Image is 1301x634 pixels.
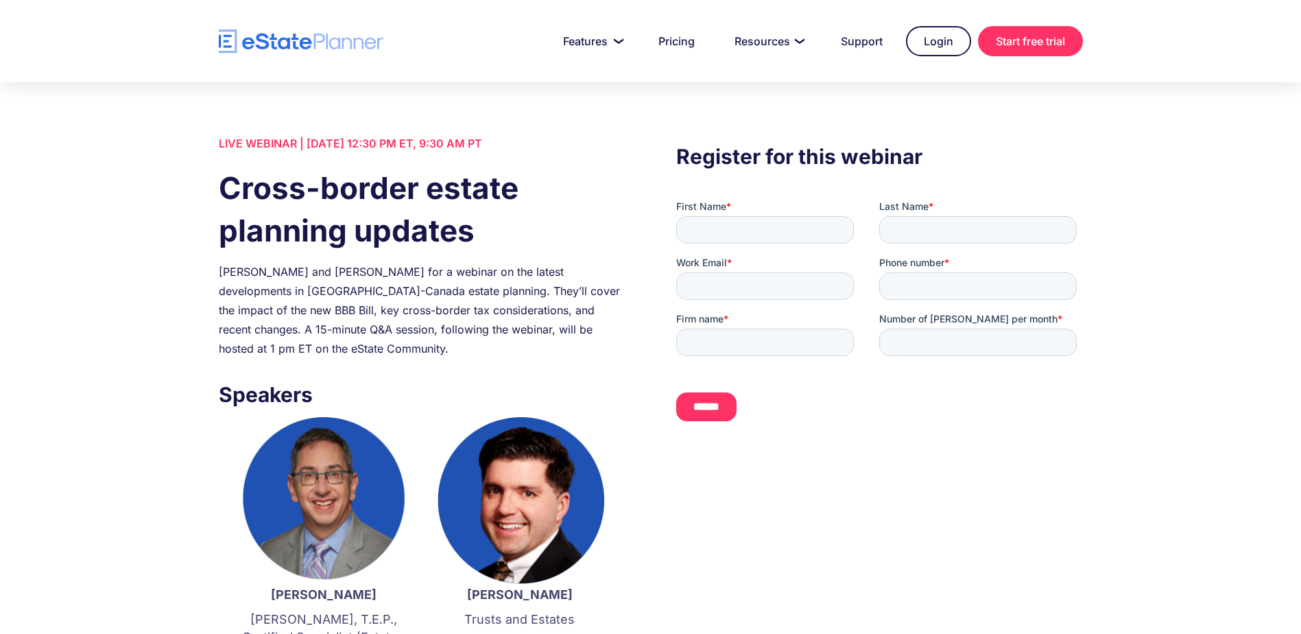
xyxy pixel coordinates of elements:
a: home [219,30,383,54]
strong: [PERSON_NAME] [271,587,377,602]
a: Resources [718,27,817,55]
a: Support [824,27,899,55]
a: Start free trial [978,26,1083,56]
h3: Register for this webinar [676,141,1082,172]
a: Login [906,26,971,56]
div: [PERSON_NAME] and [PERSON_NAME] for a webinar on the latest developments in [GEOGRAPHIC_DATA]-Can... [219,262,625,358]
strong: [PERSON_NAME] [467,587,573,602]
h3: Speakers [219,379,625,410]
a: Pricing [642,27,711,55]
div: LIVE WEBINAR | [DATE] 12:30 PM ET, 9:30 AM PT [219,134,625,153]
h1: Cross-border estate planning updates [219,167,625,252]
a: Features [547,27,635,55]
p: Trusts and Estates [435,611,604,629]
iframe: Form 0 [676,200,1082,433]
